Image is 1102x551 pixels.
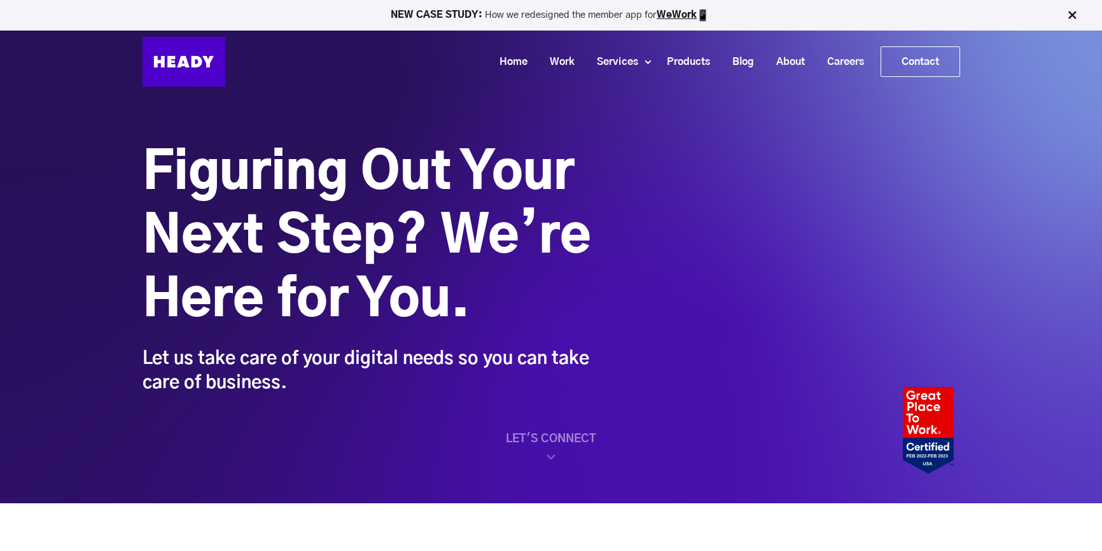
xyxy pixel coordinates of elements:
strong: NEW CASE STUDY: [391,10,485,20]
a: Contact [881,47,959,76]
a: Products [651,50,716,74]
a: Careers [811,50,870,74]
a: Home [484,50,534,74]
a: WeWork [657,10,697,20]
img: Close Bar [1066,9,1078,22]
img: app emoji [697,9,709,22]
a: About [760,50,811,74]
a: Services [581,50,645,74]
a: LET'S CONNECT [143,433,960,464]
p: How we redesigned the member app for [6,9,1096,22]
a: Work [534,50,581,74]
img: home_scroll [543,449,559,464]
a: Blog [716,50,760,74]
h1: Figuring Out Your Next Step? We’re Here for You. [143,142,594,333]
div: Navigation Menu [238,46,960,77]
img: Heady_Logo_Web-01 (1) [143,37,225,87]
img: Heady_2022_Certification_Badge 2 [903,387,954,474]
div: Let us take care of your digital needs so you can take care of business. [143,347,594,395]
